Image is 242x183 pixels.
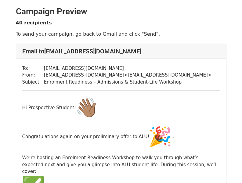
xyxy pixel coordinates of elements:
p: To send your campaign, go back to Gmail and click "Send". [16,31,226,37]
div: Congratulations again on your preliminary offer to ALU! ... [22,119,220,148]
div: Hi Prospective Student! [22,97,220,119]
img: 👋🏽 [76,97,98,119]
td: Enrolment Readiness – Admissions & Student-Life Workshop [44,79,212,86]
img: 🎉 [149,126,171,148]
div: We’re hosting an Enrolment Readiness Workshop to walk you through what’s expected next and give y... [22,154,220,175]
td: From: [22,72,44,79]
h4: Email to [EMAIL_ADDRESS][DOMAIN_NAME] [22,48,220,55]
strong: 40 recipients [16,20,52,26]
h2: Campaign Preview [16,6,226,17]
td: [EMAIL_ADDRESS][DOMAIN_NAME] < [EMAIL_ADDRESS][DOMAIN_NAME] > [44,72,212,79]
td: Subject: [22,79,44,86]
td: [EMAIL_ADDRESS][DOMAIN_NAME] [44,65,212,72]
td: To: [22,65,44,72]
